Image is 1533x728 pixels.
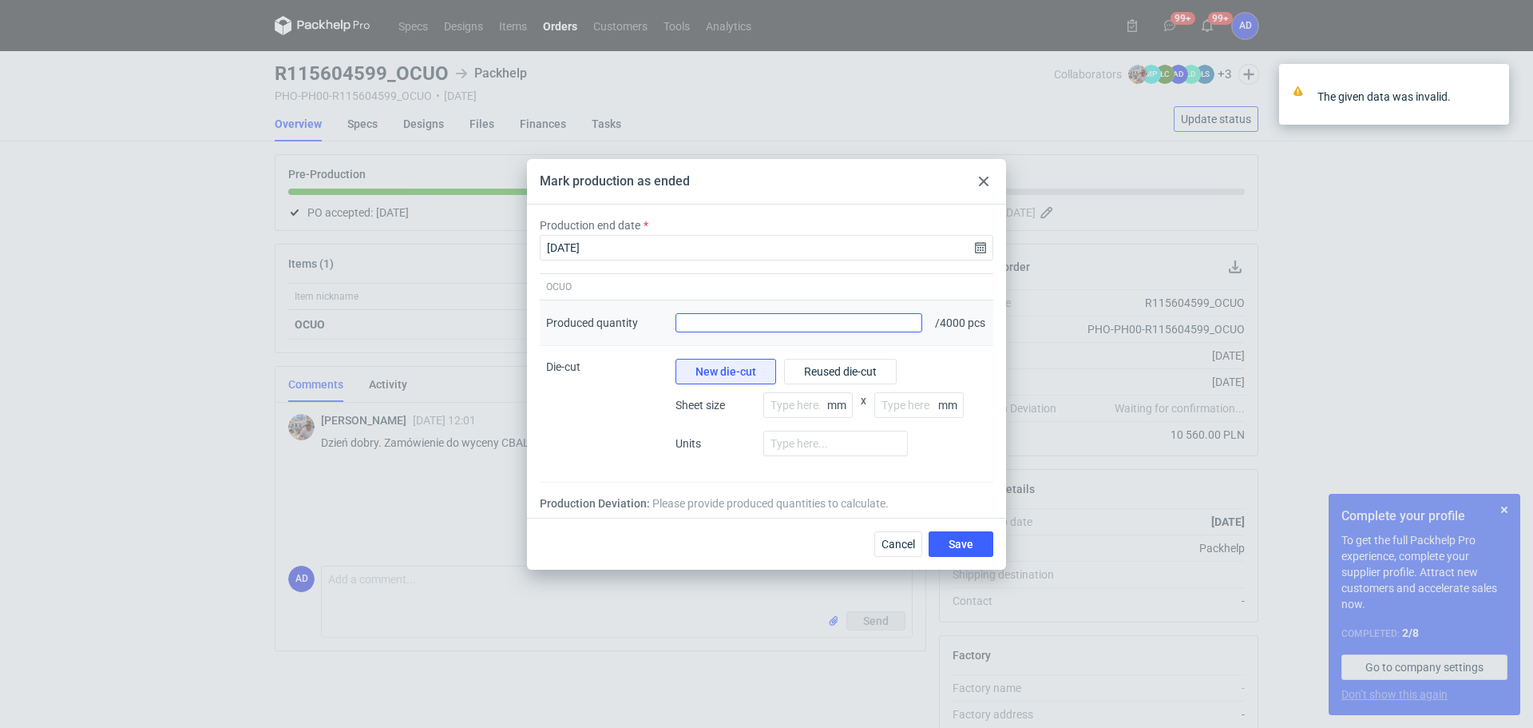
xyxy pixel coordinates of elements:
span: New die-cut [695,366,756,377]
button: Cancel [874,531,922,557]
div: / 4000 pcs [929,300,993,346]
span: OCUO [546,280,572,293]
p: mm [938,399,964,412]
input: Type here... [763,392,853,418]
span: Units [675,436,755,452]
span: Reused die-cut [804,366,877,377]
span: Sheet size [675,397,755,413]
button: Reused die-cut [784,359,897,384]
span: Please provide produced quantities to calculate. [652,495,889,511]
div: Produced quantity [546,315,638,331]
span: x [861,392,866,431]
input: Type here... [763,431,908,456]
div: Mark production as ended [540,173,690,190]
label: Production end date [540,217,640,233]
button: Save [929,531,993,557]
span: Save [949,539,973,550]
div: Die-cut [540,346,669,483]
button: close [1485,88,1496,105]
input: Type here... [874,392,964,418]
p: mm [827,399,853,412]
div: The given data was invalid. [1317,89,1485,105]
div: Production Deviation: [540,495,993,511]
button: New die-cut [675,359,776,384]
span: Cancel [881,539,915,550]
